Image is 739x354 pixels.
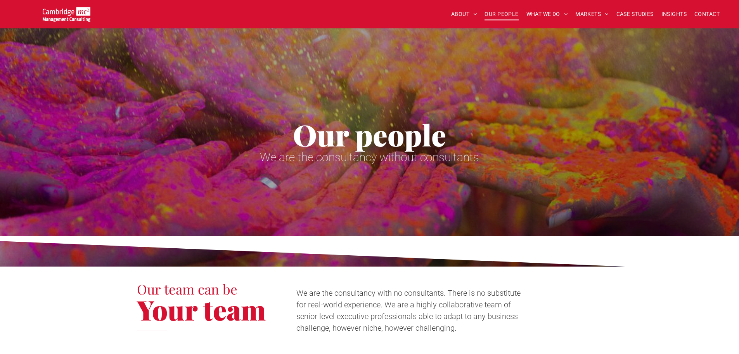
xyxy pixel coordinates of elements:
[137,291,266,328] span: Your team
[296,288,521,333] span: We are the consultancy with no consultants. There is no substitute for real-world experience. We ...
[658,8,691,20] a: INSIGHTS
[571,8,612,20] a: MARKETS
[691,8,723,20] a: CONTACT
[447,8,481,20] a: ABOUT
[43,7,90,22] img: Go to Homepage
[137,280,237,298] span: Our team can be
[260,150,479,164] span: We are the consultancy without consultants
[481,8,522,20] a: OUR PEOPLE
[523,8,572,20] a: WHAT WE DO
[293,115,446,154] span: Our people
[613,8,658,20] a: CASE STUDIES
